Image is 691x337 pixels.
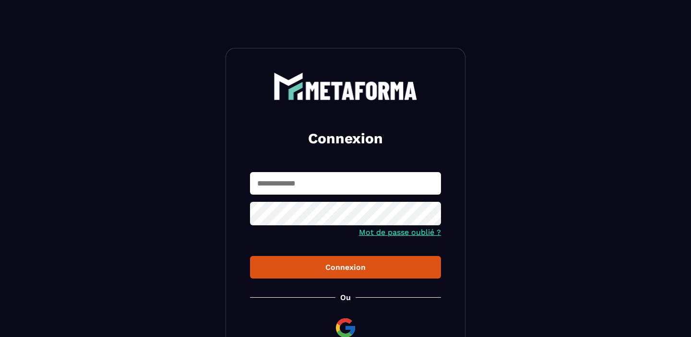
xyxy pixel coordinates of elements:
[250,72,441,100] a: logo
[340,293,351,302] p: Ou
[262,129,429,148] h2: Connexion
[274,72,417,100] img: logo
[359,228,441,237] a: Mot de passe oublié ?
[258,263,433,272] div: Connexion
[250,256,441,279] button: Connexion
